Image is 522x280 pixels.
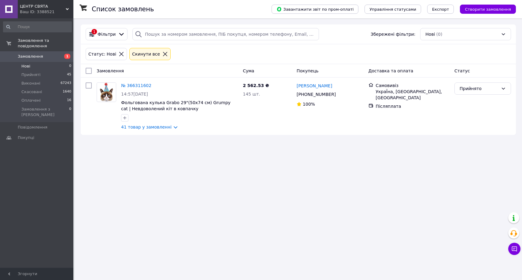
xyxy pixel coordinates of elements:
[3,21,72,32] input: Пошук
[21,98,41,103] span: Оплачені
[371,31,415,37] span: Збережені фільтри:
[20,9,73,15] div: Ваш ID: 3388521
[376,89,450,101] div: УкраЇна, [GEOGRAPHIC_DATA], [GEOGRAPHIC_DATA]
[243,68,254,73] span: Cума
[427,5,454,14] button: Експорт
[436,32,442,37] span: (0)
[61,81,71,86] span: 67243
[276,6,354,12] span: Завантажити звіт по пром-оплаті
[425,31,435,37] span: Нові
[297,92,336,97] span: [PHONE_NUMBER]
[368,68,413,73] span: Доставка та оплата
[69,64,71,69] span: 0
[98,31,116,37] span: Фільтри
[18,135,34,140] span: Покупці
[376,82,450,89] div: Самовивіз
[18,38,73,49] span: Замовлення та повідомлення
[454,68,470,73] span: Статус
[21,89,42,95] span: Скасовані
[69,107,71,118] span: 0
[465,7,511,12] span: Створити замовлення
[432,7,449,12] span: Експорт
[21,81,40,86] span: Виконані
[121,92,148,96] span: 14:57[DATE]
[460,5,516,14] button: Створити замовлення
[67,98,71,103] span: 16
[97,83,116,102] img: Фото товару
[508,243,520,255] button: Чат з покупцем
[243,92,260,96] span: 145 шт.
[21,64,30,69] span: Нові
[121,125,172,129] a: 41 товар у замовленні
[131,51,161,57] div: Cкинути все
[64,54,70,59] span: 1
[21,107,69,118] span: Замовлення з [PERSON_NAME]
[67,72,71,78] span: 45
[92,5,154,13] h1: Список замовлень
[18,54,43,59] span: Замовлення
[460,85,498,92] div: Прийнято
[18,125,47,130] span: Повідомлення
[20,4,66,9] span: ЦЕНТР СВЯТА
[454,6,516,11] a: Створити замовлення
[243,83,269,88] span: 2 562.53 ₴
[121,83,151,88] a: № 366311602
[121,100,231,111] a: Фольгована кулька Grabo 29"(50х74 см) Grumpy cat | Невдоволений кіт в ковпачку
[376,103,450,109] div: Післяплата
[365,5,421,14] button: Управління статусами
[97,68,124,73] span: Замовлення
[63,89,71,95] span: 1640
[369,7,416,12] span: Управління статусами
[303,102,315,107] span: 100%
[272,5,358,14] button: Завантажити звіт по пром-оплаті
[87,51,117,57] div: Статус: Нові
[21,72,40,78] span: Прийняті
[132,28,319,40] input: Пошук за номером замовлення, ПІБ покупця, номером телефону, Email, номером накладної
[297,68,318,73] span: Покупець
[297,83,332,89] a: [PERSON_NAME]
